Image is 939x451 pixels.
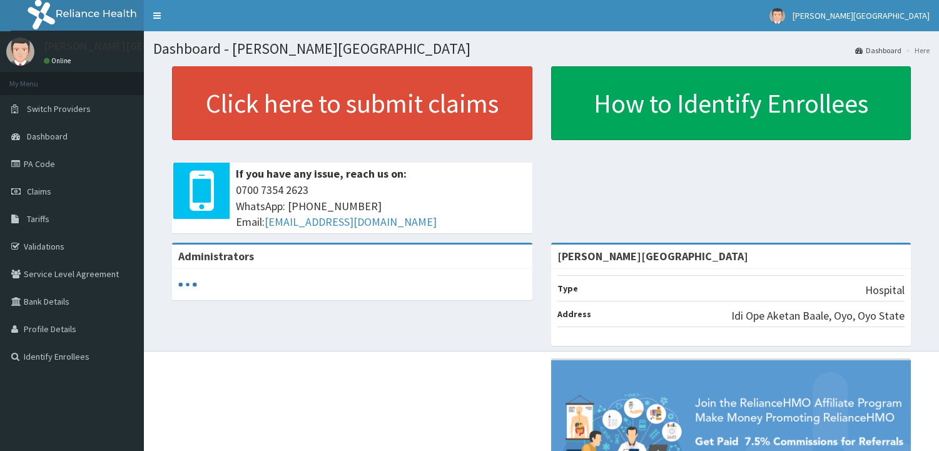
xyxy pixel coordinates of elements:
a: How to Identify Enrollees [551,66,911,140]
a: Online [44,56,74,65]
b: Administrators [178,249,254,263]
a: Click here to submit claims [172,66,532,140]
strong: [PERSON_NAME][GEOGRAPHIC_DATA] [557,249,748,263]
p: Hospital [865,282,905,298]
span: 0700 7354 2623 WhatsApp: [PHONE_NUMBER] Email: [236,182,526,230]
li: Here [903,45,930,56]
a: Dashboard [855,45,901,56]
span: Tariffs [27,213,49,225]
b: Type [557,283,578,294]
span: Claims [27,186,51,197]
img: User Image [6,38,34,66]
h1: Dashboard - [PERSON_NAME][GEOGRAPHIC_DATA] [153,41,930,57]
span: [PERSON_NAME][GEOGRAPHIC_DATA] [793,10,930,21]
svg: audio-loading [178,275,197,294]
b: If you have any issue, reach us on: [236,166,407,181]
a: [EMAIL_ADDRESS][DOMAIN_NAME] [265,215,437,229]
p: [PERSON_NAME][GEOGRAPHIC_DATA] [44,41,229,52]
span: Switch Providers [27,103,91,114]
img: User Image [769,8,785,24]
b: Address [557,308,591,320]
span: Dashboard [27,131,68,142]
p: Idi Ope Aketan Baale, Oyo, Oyo State [731,308,905,324]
